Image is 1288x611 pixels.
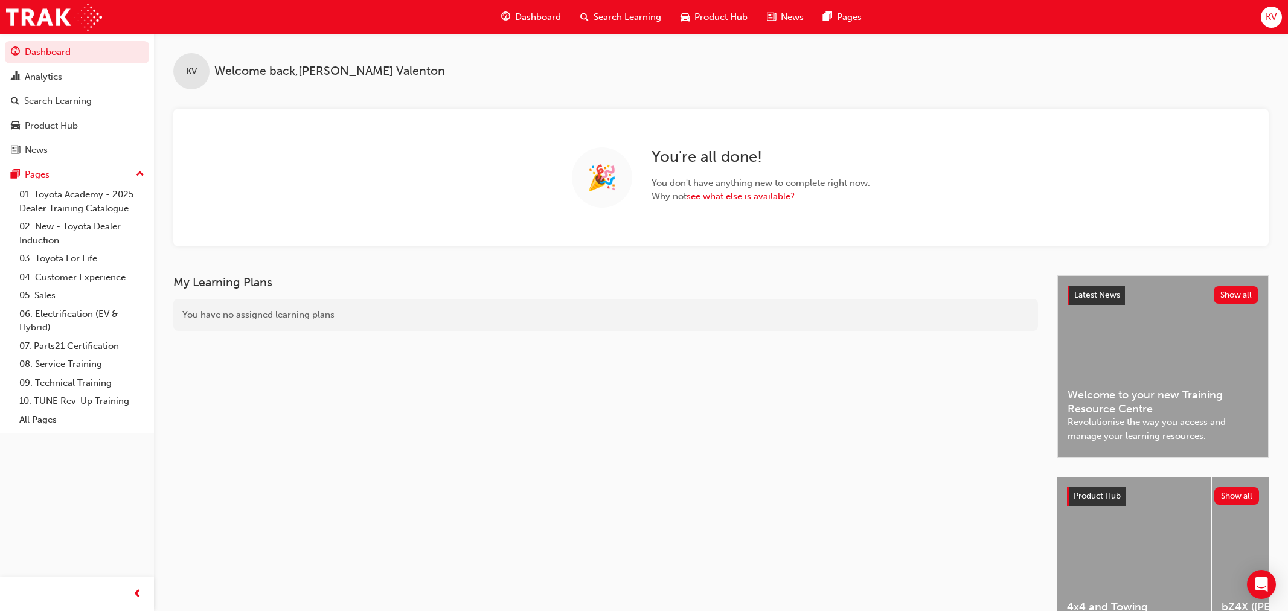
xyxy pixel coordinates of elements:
[14,374,149,392] a: 09. Technical Training
[5,164,149,186] button: Pages
[652,176,870,190] span: You don ' t have anything new to complete right now.
[14,392,149,411] a: 10. TUNE Rev-Up Training
[652,190,870,203] span: Why not
[11,170,20,181] span: pages-icon
[11,121,20,132] span: car-icon
[25,119,78,133] div: Product Hub
[1266,10,1277,24] span: KV
[1068,286,1258,305] a: Latest NewsShow all
[25,168,50,182] div: Pages
[214,65,445,78] span: Welcome back , [PERSON_NAME] Valenton
[14,337,149,356] a: 07. Parts21 Certification
[186,65,197,78] span: KV
[5,90,149,112] a: Search Learning
[173,275,1038,289] h3: My Learning Plans
[25,143,48,157] div: News
[136,167,144,182] span: up-icon
[24,94,92,108] div: Search Learning
[14,249,149,268] a: 03. Toyota For Life
[14,355,149,374] a: 08. Service Training
[1074,491,1121,501] span: Product Hub
[11,96,19,107] span: search-icon
[671,5,757,30] a: car-iconProduct Hub
[25,70,62,84] div: Analytics
[580,10,589,25] span: search-icon
[1074,290,1120,300] span: Latest News
[14,268,149,287] a: 04. Customer Experience
[14,305,149,337] a: 06. Electrification (EV & Hybrid)
[1214,487,1260,505] button: Show all
[14,217,149,249] a: 02. New - Toyota Dealer Induction
[14,185,149,217] a: 01. Toyota Academy - 2025 Dealer Training Catalogue
[5,41,149,63] a: Dashboard
[837,10,862,24] span: Pages
[1261,7,1282,28] button: KV
[6,4,102,31] img: Trak
[757,5,813,30] a: news-iconNews
[1068,415,1258,443] span: Revolutionise the way you access and manage your learning resources.
[515,10,561,24] span: Dashboard
[813,5,871,30] a: pages-iconPages
[594,10,661,24] span: Search Learning
[492,5,571,30] a: guage-iconDashboard
[501,10,510,25] span: guage-icon
[823,10,832,25] span: pages-icon
[587,171,617,185] span: 🎉
[1068,388,1258,415] span: Welcome to your new Training Resource Centre
[14,411,149,429] a: All Pages
[11,47,20,58] span: guage-icon
[11,72,20,83] span: chart-icon
[5,115,149,137] a: Product Hub
[11,145,20,156] span: news-icon
[5,139,149,161] a: News
[5,39,149,164] button: DashboardAnalyticsSearch LearningProduct HubNews
[1214,286,1259,304] button: Show all
[1057,275,1269,458] a: Latest NewsShow allWelcome to your new Training Resource CentreRevolutionise the way you access a...
[687,191,795,202] a: see what else is available?
[133,587,142,602] span: prev-icon
[681,10,690,25] span: car-icon
[694,10,748,24] span: Product Hub
[781,10,804,24] span: News
[173,299,1038,331] div: You have no assigned learning plans
[1247,570,1276,599] div: Open Intercom Messenger
[14,286,149,305] a: 05. Sales
[5,66,149,88] a: Analytics
[1067,487,1259,506] a: Product HubShow all
[652,147,870,167] h2: You ' re all done!
[767,10,776,25] span: news-icon
[571,5,671,30] a: search-iconSearch Learning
